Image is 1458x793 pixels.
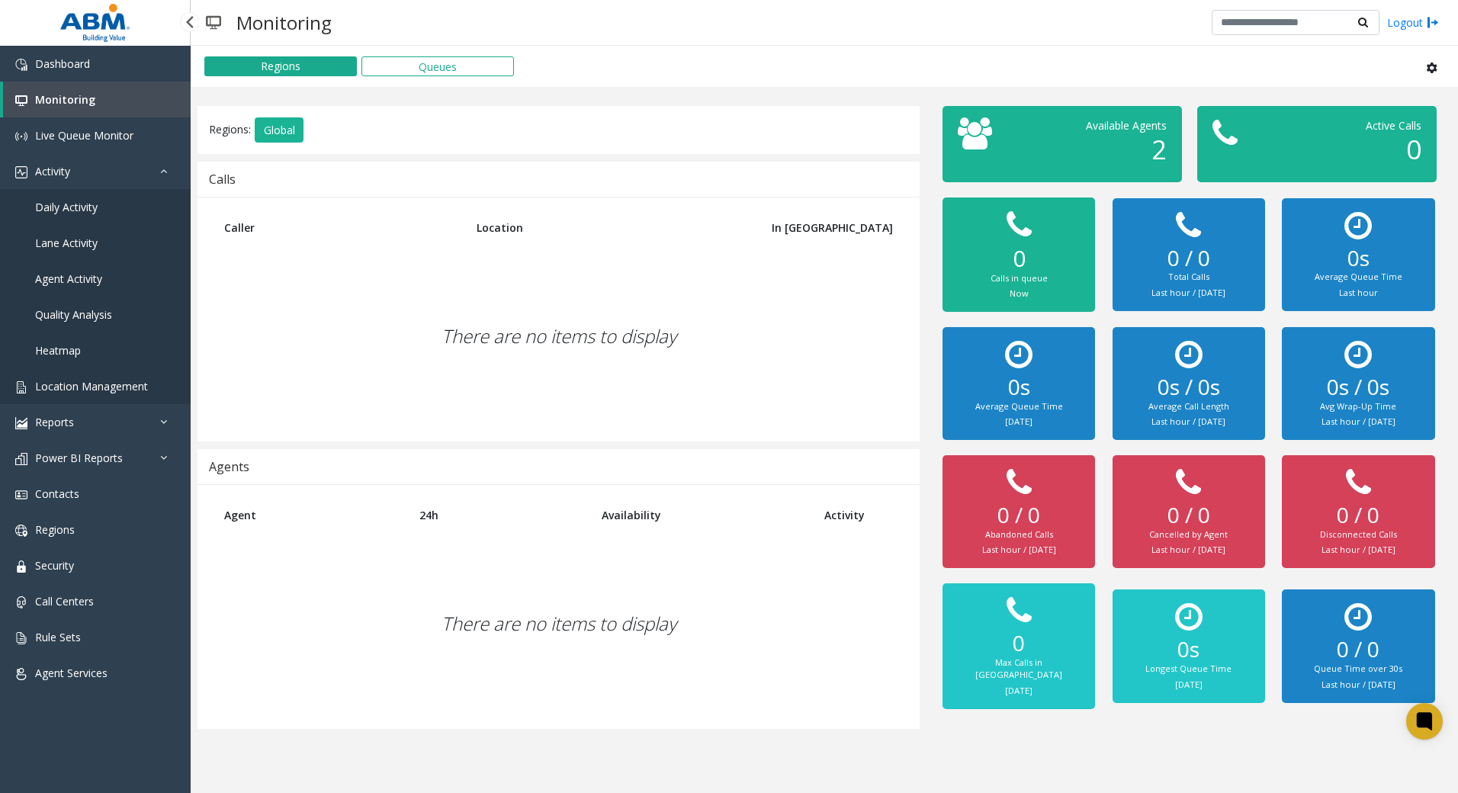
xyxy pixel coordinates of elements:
[35,343,81,358] span: Heatmap
[465,209,734,246] th: Location
[958,374,1080,400] h2: 0s
[1128,400,1250,413] div: Average Call Length
[958,631,1080,657] h2: 0
[1151,131,1167,167] span: 2
[1151,416,1225,427] small: Last hour / [DATE]
[408,496,590,534] th: 24h
[35,486,79,501] span: Contacts
[206,4,221,41] img: pageIcon
[1297,374,1419,400] h2: 0s / 0s
[35,415,74,429] span: Reports
[15,525,27,537] img: 'icon'
[1297,528,1419,541] div: Disconnected Calls
[229,4,339,41] h3: Monitoring
[1322,679,1395,690] small: Last hour / [DATE]
[209,121,251,136] span: Regions:
[35,307,112,322] span: Quality Analysis
[204,56,357,76] button: Regions
[590,496,813,534] th: Availability
[15,489,27,501] img: 'icon'
[958,502,1080,528] h2: 0 / 0
[15,668,27,680] img: 'icon'
[1366,118,1421,133] span: Active Calls
[1128,502,1250,528] h2: 0 / 0
[1175,679,1203,690] small: [DATE]
[1297,271,1419,284] div: Average Queue Time
[213,246,904,426] div: There are no items to display
[1387,14,1439,30] a: Logout
[213,496,408,534] th: Agent
[1322,544,1395,555] small: Last hour / [DATE]
[813,496,904,534] th: Activity
[35,594,94,608] span: Call Centers
[15,596,27,608] img: 'icon'
[1128,271,1250,284] div: Total Calls
[958,657,1080,682] div: Max Calls in [GEOGRAPHIC_DATA]
[255,117,303,143] button: Global
[3,82,191,117] a: Monitoring
[958,245,1080,272] h2: 0
[35,379,148,393] span: Location Management
[1339,287,1378,298] small: Last hour
[1322,416,1395,427] small: Last hour / [DATE]
[1128,528,1250,541] div: Cancelled by Agent
[35,56,90,71] span: Dashboard
[15,166,27,178] img: 'icon'
[213,534,904,714] div: There are no items to display
[35,200,98,214] span: Daily Activity
[35,128,133,143] span: Live Queue Monitor
[734,209,904,246] th: In [GEOGRAPHIC_DATA]
[1297,637,1419,663] h2: 0 / 0
[35,522,75,537] span: Regions
[1086,118,1167,133] span: Available Agents
[1427,14,1439,30] img: logout
[35,236,98,250] span: Lane Activity
[15,381,27,393] img: 'icon'
[35,666,108,680] span: Agent Services
[1128,246,1250,271] h2: 0 / 0
[35,630,81,644] span: Rule Sets
[15,560,27,573] img: 'icon'
[35,451,123,465] span: Power BI Reports
[1005,685,1032,696] small: [DATE]
[35,271,102,286] span: Agent Activity
[1151,287,1225,298] small: Last hour / [DATE]
[15,59,27,71] img: 'icon'
[209,169,236,189] div: Calls
[15,453,27,465] img: 'icon'
[1297,400,1419,413] div: Avg Wrap-Up Time
[15,417,27,429] img: 'icon'
[1297,663,1419,676] div: Queue Time over 30s
[1010,287,1029,299] small: Now
[1297,246,1419,271] h2: 0s
[15,130,27,143] img: 'icon'
[982,544,1056,555] small: Last hour / [DATE]
[1128,374,1250,400] h2: 0s / 0s
[213,209,465,246] th: Caller
[1151,544,1225,555] small: Last hour / [DATE]
[958,400,1080,413] div: Average Queue Time
[361,56,514,76] button: Queues
[35,164,70,178] span: Activity
[1297,502,1419,528] h2: 0 / 0
[1128,637,1250,663] h2: 0s
[1005,416,1032,427] small: [DATE]
[209,457,249,477] div: Agents
[35,92,95,107] span: Monitoring
[958,528,1080,541] div: Abandoned Calls
[1128,663,1250,676] div: Longest Queue Time
[15,95,27,107] img: 'icon'
[15,632,27,644] img: 'icon'
[35,558,74,573] span: Security
[958,272,1080,285] div: Calls in queue
[1406,131,1421,167] span: 0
